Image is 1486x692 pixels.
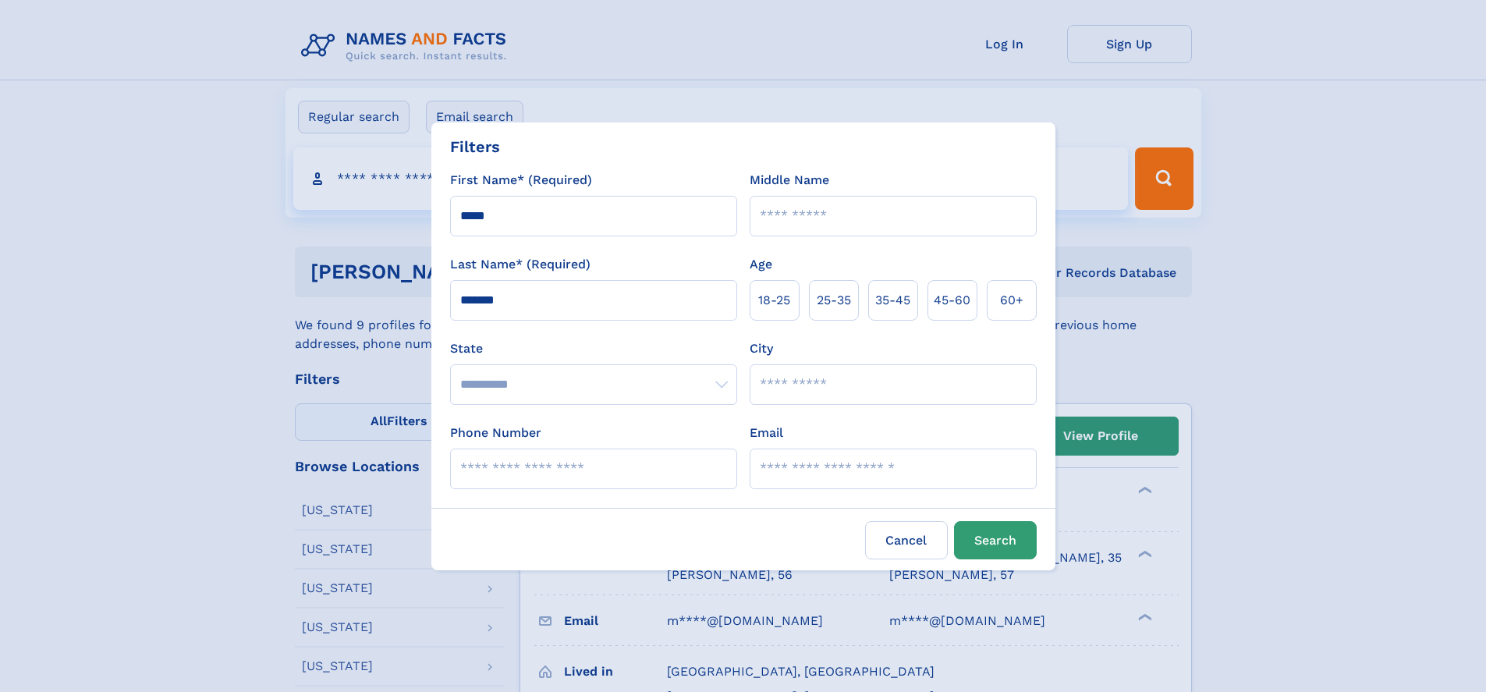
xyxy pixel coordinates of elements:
[1000,291,1023,310] span: 60+
[750,171,829,190] label: Middle Name
[758,291,790,310] span: 18‑25
[750,424,783,442] label: Email
[450,424,541,442] label: Phone Number
[875,291,910,310] span: 35‑45
[450,135,500,158] div: Filters
[865,521,948,559] label: Cancel
[750,339,773,358] label: City
[934,291,970,310] span: 45‑60
[954,521,1037,559] button: Search
[450,171,592,190] label: First Name* (Required)
[450,255,590,274] label: Last Name* (Required)
[750,255,772,274] label: Age
[450,339,737,358] label: State
[817,291,851,310] span: 25‑35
